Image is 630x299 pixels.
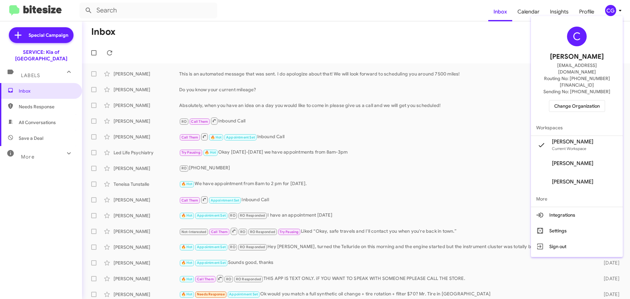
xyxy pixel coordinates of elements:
button: Settings [531,223,623,239]
span: Current Workspace [552,146,586,151]
span: Workspaces [531,120,623,136]
span: [PERSON_NAME] [550,52,604,62]
span: [PERSON_NAME] [552,139,593,145]
div: C [567,27,587,46]
span: More [531,191,623,207]
button: Sign out [531,239,623,254]
span: Routing No: [PHONE_NUMBER][FINANCIAL_ID] [539,75,615,88]
span: Sending No: [PHONE_NUMBER] [543,88,610,95]
span: Change Organization [554,100,600,112]
span: [EMAIL_ADDRESS][DOMAIN_NAME] [539,62,615,75]
button: Integrations [531,207,623,223]
span: [PERSON_NAME] [552,160,593,167]
button: Change Organization [549,100,605,112]
span: [PERSON_NAME] [552,179,593,185]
